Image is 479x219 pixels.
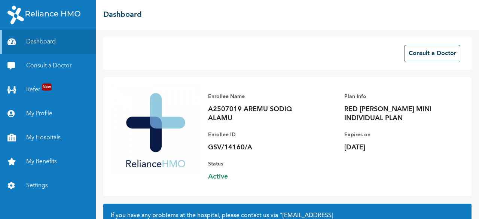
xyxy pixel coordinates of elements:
[208,92,313,101] p: Enrollee Name
[405,45,460,62] button: Consult a Doctor
[344,105,449,123] p: RED [PERSON_NAME] MINI INDIVIDUAL PLAN
[208,105,313,123] p: A2507019 AREMU SODIQ ALAMU
[208,159,313,168] p: Status
[208,143,313,152] p: GSV/14160/A
[344,130,449,139] p: Expires on
[103,9,142,21] h2: Dashboard
[7,6,80,24] img: RelianceHMO's Logo
[344,143,449,152] p: [DATE]
[42,83,52,91] span: New
[111,85,201,174] img: Enrollee
[208,130,313,139] p: Enrollee ID
[208,172,313,181] span: Active
[344,92,449,101] p: Plan Info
